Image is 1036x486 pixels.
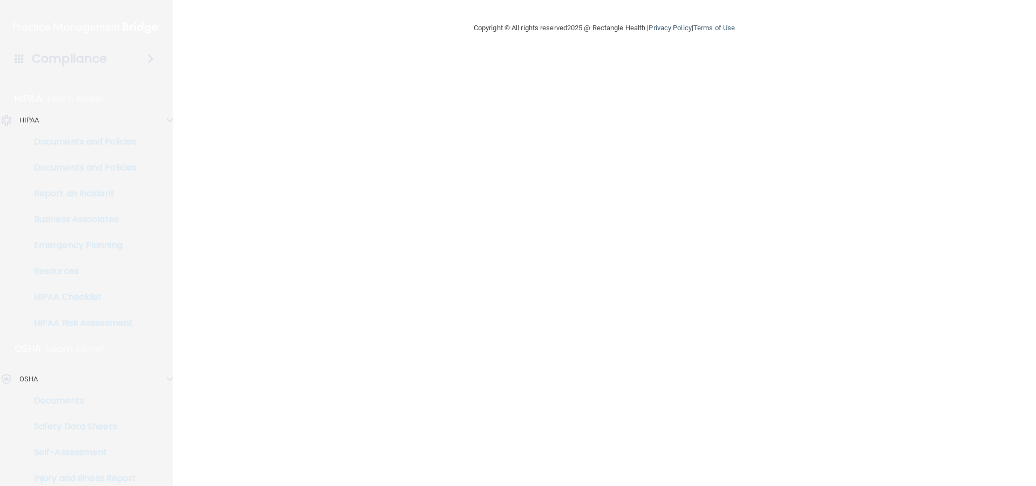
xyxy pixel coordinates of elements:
h4: Compliance [32,51,107,66]
p: OSHA [19,373,38,386]
a: Privacy Policy [649,24,691,32]
img: PMB logo [13,17,160,38]
div: Copyright © All rights reserved 2025 @ Rectangle Health | | [407,11,801,45]
p: HIPAA Risk Assessment [7,318,154,328]
p: Documents and Policies [7,162,154,173]
p: HIPAA Checklist [7,292,154,303]
p: Learn More! [47,343,104,355]
p: Report an Incident [7,188,154,199]
p: Injury and Illness Report [7,473,154,484]
p: OSHA [15,343,42,355]
p: Documents [7,395,154,406]
p: Business Associates [7,214,154,225]
p: HIPAA [19,114,39,127]
p: Resources [7,266,154,277]
p: Learn More! [47,92,105,105]
p: Self-Assessment [7,447,154,458]
p: Safety Data Sheets [7,421,154,432]
p: Emergency Planning [7,240,154,251]
a: Terms of Use [693,24,735,32]
p: HIPAA [15,92,42,105]
p: Documents and Policies [7,136,154,147]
